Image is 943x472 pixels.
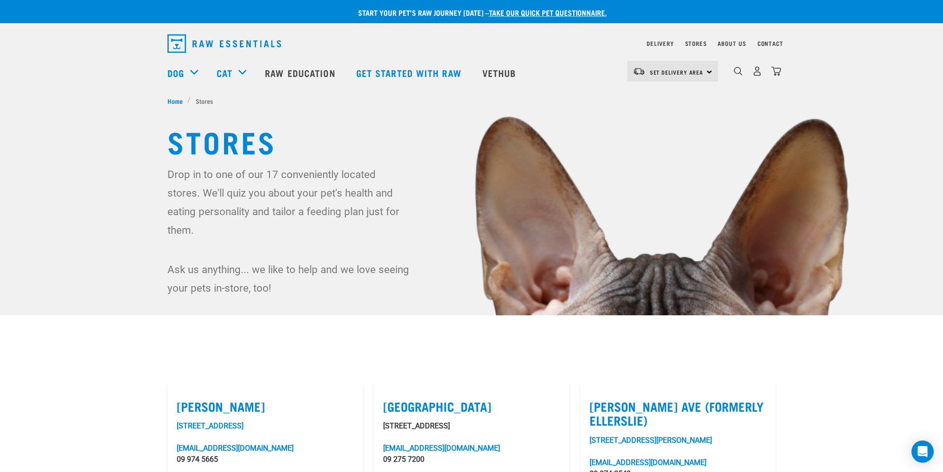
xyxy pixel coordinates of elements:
[473,54,528,91] a: Vethub
[590,399,766,427] label: [PERSON_NAME] Ave (Formerly Ellerslie)
[167,66,184,80] a: Dog
[217,66,232,80] a: Cat
[167,96,183,106] span: Home
[167,124,776,158] h1: Stores
[256,54,346,91] a: Raw Education
[383,444,500,453] a: [EMAIL_ADDRESS][DOMAIN_NAME]
[167,96,776,106] nav: breadcrumbs
[177,455,218,464] a: 09 974 5665
[718,42,746,45] a: About Us
[167,96,188,106] a: Home
[177,421,244,430] a: [STREET_ADDRESS]
[167,260,411,297] p: Ask us anything... we like to help and we love seeing your pets in-store, too!
[177,444,294,453] a: [EMAIL_ADDRESS][DOMAIN_NAME]
[647,42,674,45] a: Delivery
[911,440,934,463] div: Open Intercom Messenger
[685,42,707,45] a: Stores
[633,67,645,76] img: van-moving.png
[489,10,607,14] a: take our quick pet questionnaire.
[734,67,743,76] img: home-icon-1@2x.png
[752,66,762,76] img: user.png
[347,54,473,91] a: Get started with Raw
[771,66,781,76] img: home-icon@2x.png
[160,31,783,57] nav: dropdown navigation
[650,70,704,74] span: Set Delivery Area
[167,165,411,239] p: Drop in to one of our 17 conveniently located stores. We'll quiz you about your pet's health and ...
[590,436,712,445] a: [STREET_ADDRESS][PERSON_NAME]
[177,399,353,414] label: [PERSON_NAME]
[383,399,560,414] label: [GEOGRAPHIC_DATA]
[590,458,706,467] a: [EMAIL_ADDRESS][DOMAIN_NAME]
[383,421,560,432] p: [STREET_ADDRESS]
[167,34,281,53] img: Raw Essentials Logo
[757,42,783,45] a: Contact
[383,455,424,464] a: 09 275 7200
